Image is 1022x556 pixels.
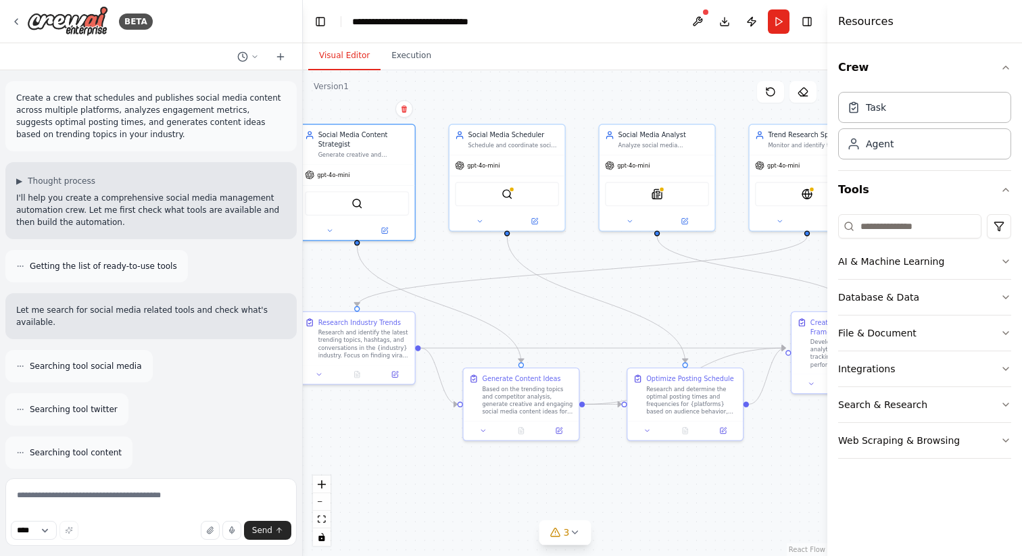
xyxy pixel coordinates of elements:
img: Logo [27,6,108,36]
button: fit view [313,511,331,528]
img: EXASearchTool [802,188,813,200]
div: Web Scraping & Browsing [838,434,960,447]
button: 3 [539,520,591,545]
span: gpt-4o-mini [467,161,500,169]
div: Research and determine the optimal posting times and frequencies for {platforms} based on audienc... [646,385,737,415]
div: Social Media Analyst [618,130,710,140]
button: zoom in [313,476,331,493]
div: Database & Data [838,290,919,304]
g: Edge from af54f289-f992-41fe-a3f6-2902384390ad to 163756b5-0bdc-42ce-8748-9268c0a66825 [421,343,786,353]
button: Integrations [838,351,1011,386]
button: Web Scraping & Browsing [838,423,1011,458]
button: Hide right sidebar [798,12,817,31]
div: BETA [119,14,153,30]
div: Integrations [838,362,895,376]
div: Research Industry Trends [318,318,401,327]
div: Research Industry TrendsResearch and identify the latest trending topics, hashtags, and conversat... [299,311,416,385]
g: Edge from af54f289-f992-41fe-a3f6-2902384390ad to f82c1f48-467f-4186-a767-798228575e54 [421,343,458,409]
div: Schedule and coordinate social media content publishing across {platforms}, determine optimal pos... [468,142,560,149]
button: Tools [838,171,1011,209]
p: Create a crew that schedules and publishes social media content across multiple platforms, analyz... [16,92,286,141]
div: Create Analytics Framework [810,318,902,336]
div: Tools [838,209,1011,470]
g: Edge from f82c1f48-467f-4186-a767-798228575e54 to fb6ac012-9fe8-4173-adb5-da50a784ee6e [585,399,621,409]
div: Crew [838,86,1011,170]
button: Open in side panel [808,216,860,227]
button: Open in side panel [707,425,739,436]
button: Improve this prompt [59,521,78,540]
button: Crew [838,49,1011,86]
div: Create Analytics FrameworkDevelop a comprehensive analytics framework for tracking social media p... [791,311,908,395]
button: Hide left sidebar [311,12,330,31]
p: Let me search for social media related tools and check what's available. [16,304,286,328]
button: Visual Editor [308,42,381,70]
div: Trend Research SpecialistMonitor and identify trending topics, hashtags, and conversations in {in... [748,124,865,232]
button: File & Document [838,315,1011,351]
div: File & Document [838,326,917,340]
g: Edge from 2a8eda26-5b59-4bd0-8e25-354dda7948cb to fb6ac012-9fe8-4173-adb5-da50a784ee6e [502,236,689,363]
span: gpt-4o-mini [767,161,800,169]
button: Send [244,521,291,540]
div: Generate Content Ideas [482,374,560,384]
button: AI & Machine Learning [838,244,1011,279]
div: Social Media Content Strategist [318,130,410,149]
button: Open in side panel [543,425,575,436]
button: Delete node [395,100,413,118]
button: No output available [337,369,377,380]
img: BraveSearchTool [502,188,513,200]
div: Develop a comprehensive analytics framework for tracking social media performance across {platfor... [810,338,902,368]
button: Search & Research [838,387,1011,422]
button: Open in side panel [358,225,411,236]
div: Social Media Scheduler [468,130,560,140]
span: gpt-4o-mini [617,161,650,169]
button: No output available [665,425,705,436]
span: 3 [564,526,570,539]
div: Version 1 [314,81,349,92]
span: Send [252,525,272,536]
div: AI & Machine Learning [838,255,944,268]
span: Searching tool social media [30,361,142,372]
div: Social Media SchedulerSchedule and coordinate social media content publishing across {platforms},... [448,124,565,232]
div: Based on the trending topics and competitor analysis, generate creative and engaging social media... [482,385,573,415]
div: Social Media Content StrategistGenerate creative and engaging social media content ideas based on... [299,124,416,241]
button: toggle interactivity [313,528,331,546]
div: Agent [866,137,894,151]
button: Open in side panel [658,216,710,227]
div: React Flow controls [313,476,331,546]
div: Analyze social media engagement metrics, track performance across {platforms}, identify trends in... [618,142,710,149]
img: SerperDevTool [351,198,363,209]
span: gpt-4o-mini [317,171,349,178]
span: Searching tool content [30,447,122,458]
p: I'll help you create a comprehensive social media management automation crew. Let me first check ... [16,192,286,228]
button: zoom out [313,493,331,511]
button: Open in side panel [379,369,411,380]
button: Click to speak your automation idea [222,521,241,540]
g: Edge from f9c678c6-a779-4bfe-babf-25f782e16c2f to f82c1f48-467f-4186-a767-798228575e54 [352,246,526,363]
img: SerplyNewsSearchTool [652,188,663,200]
button: Upload files [201,521,220,540]
button: Open in side panel [508,216,561,227]
div: Generate creative and engaging social media content ideas based on trending topics in {industry},... [318,151,410,159]
h4: Resources [838,14,894,30]
g: Edge from fb6ac012-9fe8-4173-adb5-da50a784ee6e to 163756b5-0bdc-42ce-8748-9268c0a66825 [749,343,785,409]
button: Switch to previous chat [232,49,264,65]
span: ▶ [16,176,22,186]
button: Execution [381,42,442,70]
span: Searching tool twitter [30,404,118,415]
div: Search & Research [838,398,927,411]
button: No output available [502,425,541,436]
button: ▶Thought process [16,176,95,186]
div: Social Media AnalystAnalyze social media engagement metrics, track performance across {platforms}... [598,124,715,232]
button: Start a new chat [270,49,291,65]
button: Database & Data [838,280,1011,315]
div: Trend Research Specialist [768,130,859,140]
nav: breadcrumb [352,15,468,28]
span: Getting the list of ready-to-use tools [30,261,177,272]
div: Generate Content IdeasBased on the trending topics and competitor analysis, generate creative and... [462,368,579,441]
g: Edge from c797a785-0467-4b30-9596-f5fe0d7469c6 to af54f289-f992-41fe-a3f6-2902384390ad [352,236,812,306]
g: Edge from 7829d3db-c77c-4c1c-9d10-5f82844883a5 to 163756b5-0bdc-42ce-8748-9268c0a66825 [652,236,854,306]
div: Optimize Posting ScheduleResearch and determine the optimal posting times and frequencies for {pl... [627,368,744,441]
div: Task [866,101,886,114]
div: Monitor and identify trending topics, hashtags, and conversations in {industry}, research competi... [768,142,859,149]
a: React Flow attribution [789,546,825,553]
